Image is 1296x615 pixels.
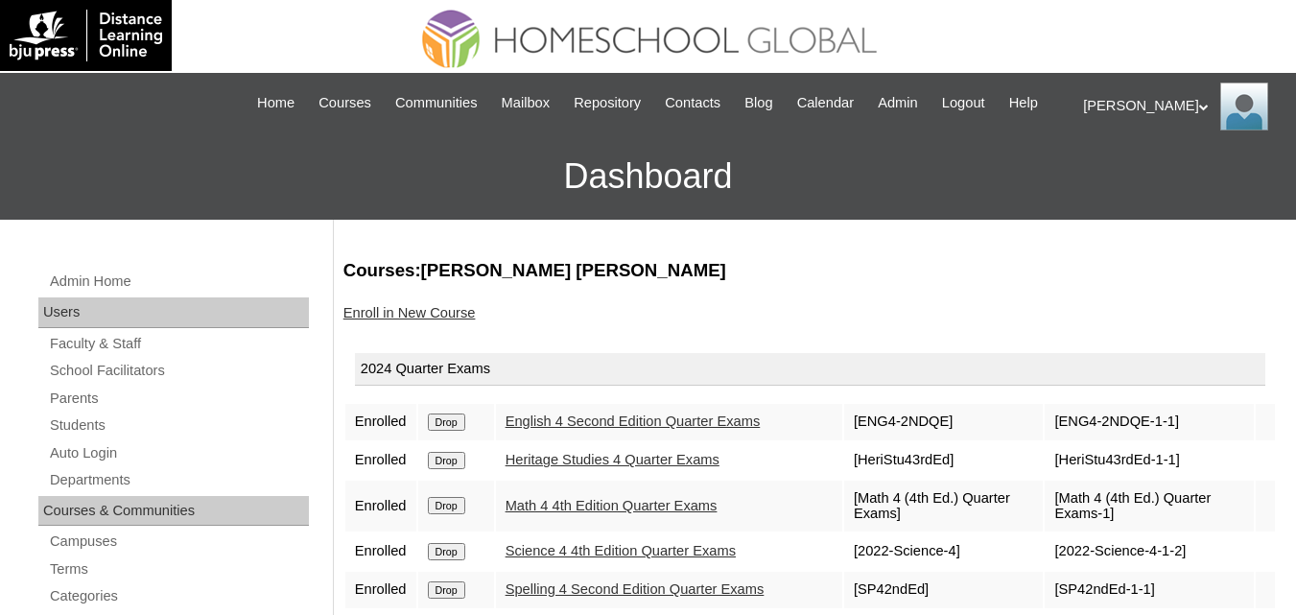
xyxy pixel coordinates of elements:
[48,584,309,608] a: Categories
[343,258,1277,283] h3: Courses:[PERSON_NAME] [PERSON_NAME]
[247,92,304,114] a: Home
[428,452,465,469] input: Drop
[506,414,761,429] a: English 4 Second Edition Quarter Exams
[355,353,1265,386] div: 2024 Quarter Exams
[345,481,416,532] td: Enrolled
[868,92,928,114] a: Admin
[655,92,730,114] a: Contacts
[1045,481,1253,532] td: [Math 4 (4th Ed.) Quarter Exams-1]
[506,498,718,513] a: Math 4 4th Edition Quarter Exams
[309,92,381,114] a: Courses
[932,92,995,114] a: Logout
[1009,92,1038,114] span: Help
[506,452,719,467] a: Heritage Studies 4 Quarter Exams
[10,133,1286,220] h3: Dashboard
[48,530,309,554] a: Campuses
[878,92,918,114] span: Admin
[38,297,309,328] div: Users
[1045,572,1253,608] td: [SP42ndEd-1-1]
[1000,92,1048,114] a: Help
[343,305,476,320] a: Enroll in New Course
[48,557,309,581] a: Terms
[395,92,478,114] span: Communities
[844,481,1044,532] td: [Math 4 (4th Ed.) Quarter Exams]
[38,496,309,527] div: Courses & Communities
[665,92,720,114] span: Contacts
[1045,404,1253,440] td: [ENG4-2NDQE-1-1]
[574,92,641,114] span: Repository
[48,468,309,492] a: Departments
[844,404,1044,440] td: [ENG4-2NDQE]
[506,581,765,597] a: Spelling 4 Second Edition Quarter Exams
[1045,442,1253,479] td: [HeriStu43rdEd-1-1]
[844,572,1044,608] td: [SP42ndEd]
[428,414,465,431] input: Drop
[257,92,295,114] span: Home
[48,414,309,438] a: Students
[1220,83,1268,130] img: Ariane Ebuen
[428,497,465,514] input: Drop
[345,404,416,440] td: Enrolled
[48,387,309,411] a: Parents
[502,92,551,114] span: Mailbox
[735,92,782,114] a: Blog
[1083,83,1277,130] div: [PERSON_NAME]
[48,441,309,465] a: Auto Login
[844,533,1044,570] td: [2022-Science-4]
[345,533,416,570] td: Enrolled
[1045,533,1253,570] td: [2022-Science-4-1-2]
[10,10,162,61] img: logo-white.png
[48,359,309,383] a: School Facilitators
[788,92,863,114] a: Calendar
[506,543,736,558] a: Science 4 4th Edition Quarter Exams
[48,270,309,294] a: Admin Home
[942,92,985,114] span: Logout
[744,92,772,114] span: Blog
[797,92,854,114] span: Calendar
[492,92,560,114] a: Mailbox
[428,543,465,560] input: Drop
[318,92,371,114] span: Courses
[345,442,416,479] td: Enrolled
[564,92,650,114] a: Repository
[844,442,1044,479] td: [HeriStu43rdEd]
[428,581,465,599] input: Drop
[48,332,309,356] a: Faculty & Staff
[345,572,416,608] td: Enrolled
[386,92,487,114] a: Communities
